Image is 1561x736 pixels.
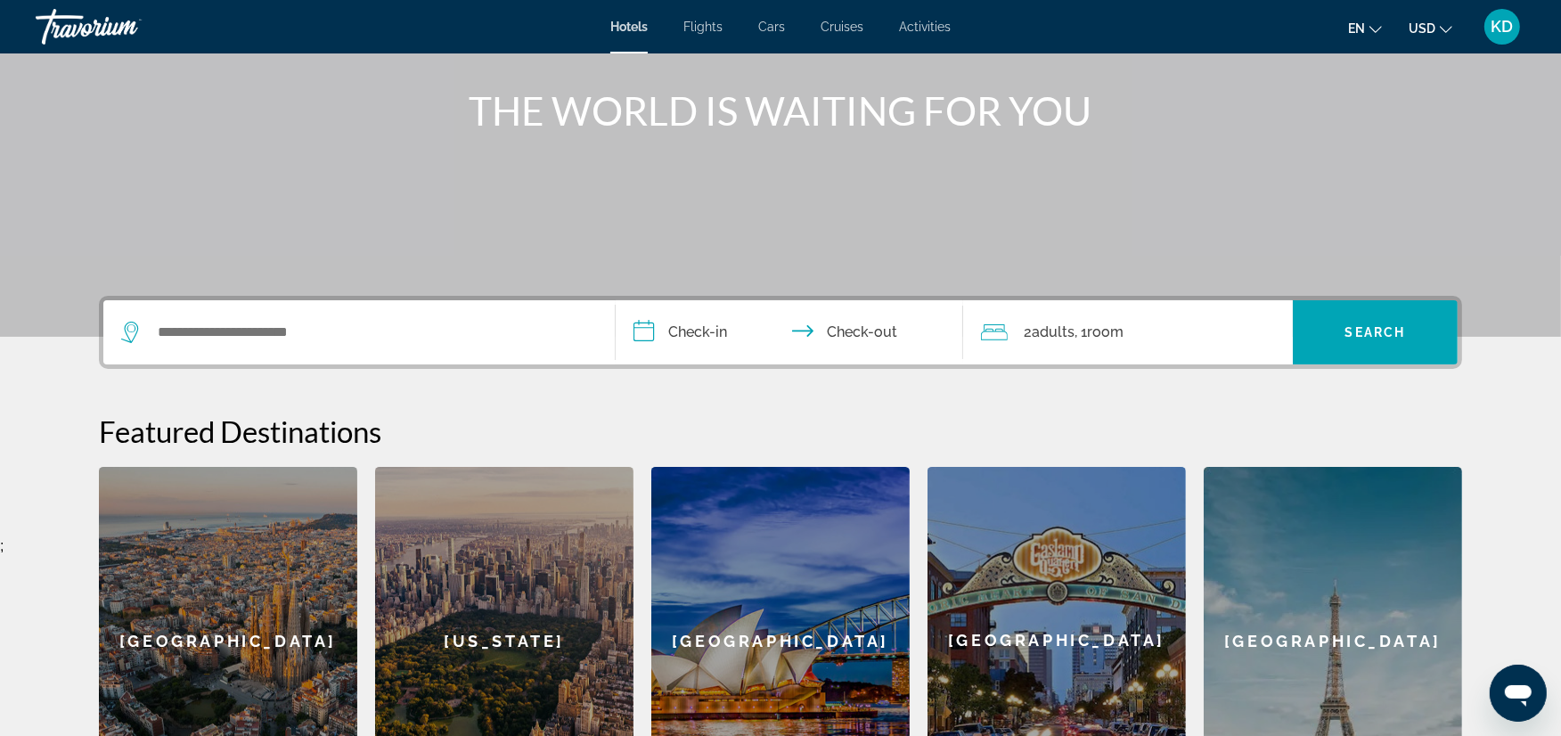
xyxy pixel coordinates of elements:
[36,4,214,50] a: Travorium
[1492,18,1514,36] span: KD
[1087,323,1124,340] span: Room
[1490,665,1547,722] iframe: Button to launch messaging window
[1075,320,1124,345] span: , 1
[103,300,1458,364] div: Search widget
[99,413,1462,449] h2: Featured Destinations
[1345,325,1406,339] span: Search
[610,20,648,34] a: Hotels
[758,20,785,34] a: Cars
[1032,323,1075,340] span: Adults
[1409,21,1435,36] span: USD
[616,300,963,364] button: Check in and out dates
[1024,320,1075,345] span: 2
[1348,21,1365,36] span: en
[683,20,723,34] a: Flights
[899,20,951,34] a: Activities
[821,20,863,34] a: Cruises
[1348,15,1382,41] button: Change language
[1479,8,1525,45] button: User Menu
[1409,15,1452,41] button: Change currency
[963,300,1293,364] button: Travelers: 2 adults, 0 children
[1293,300,1458,364] button: Search
[446,87,1115,134] h1: THE WORLD IS WAITING FOR YOU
